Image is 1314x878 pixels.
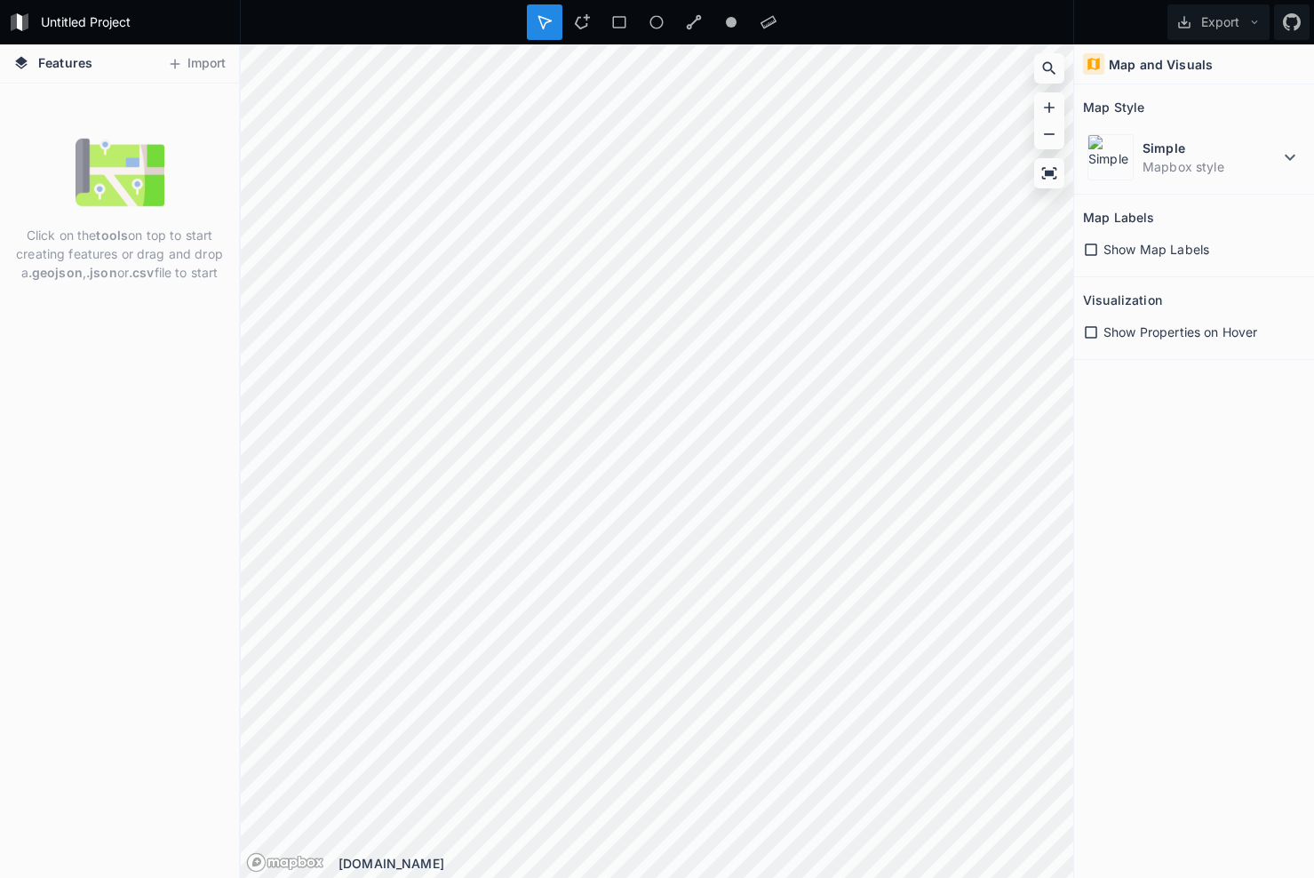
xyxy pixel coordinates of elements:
[96,227,128,243] strong: tools
[1167,4,1270,40] button: Export
[158,50,235,78] button: Import
[13,226,226,282] p: Click on the on top to start creating features or drag and drop a , or file to start
[1109,55,1213,74] h4: Map and Visuals
[38,53,92,72] span: Features
[1103,323,1257,341] span: Show Properties on Hover
[28,265,83,280] strong: .geojson
[1143,157,1279,176] dd: Mapbox style
[1143,139,1279,157] dt: Simple
[129,265,155,280] strong: .csv
[246,852,324,873] a: Mapbox logo
[1083,286,1162,314] h2: Visualization
[1103,240,1209,259] span: Show Map Labels
[338,854,1073,873] div: [DOMAIN_NAME]
[86,265,117,280] strong: .json
[76,128,164,217] img: empty
[1087,134,1134,180] img: Simple
[1083,204,1154,231] h2: Map Labels
[1083,93,1144,121] h2: Map Style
